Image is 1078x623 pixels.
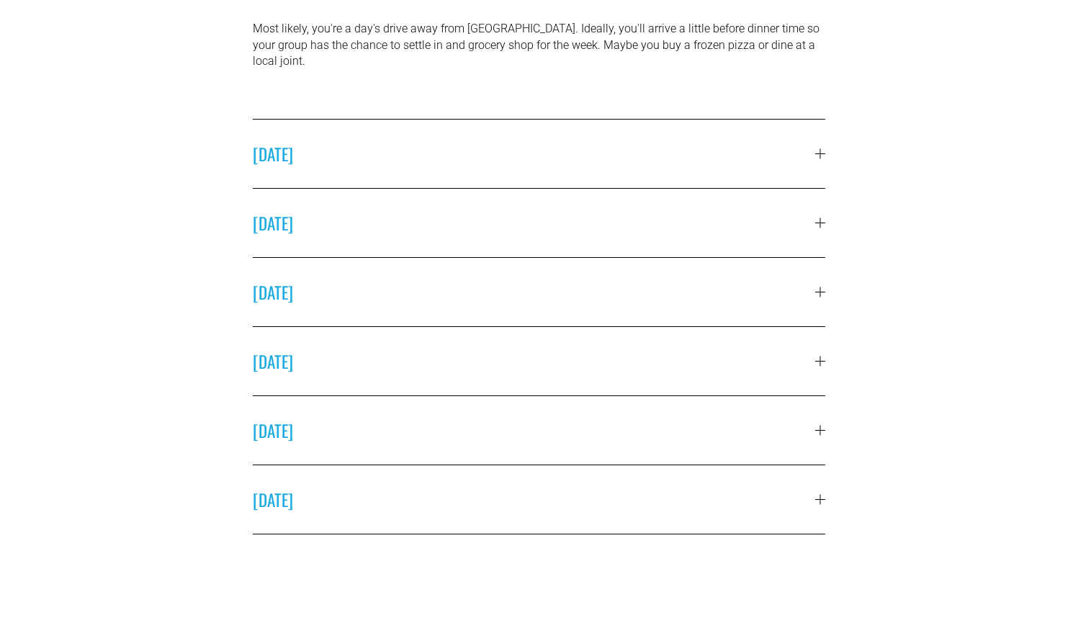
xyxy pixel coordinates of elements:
[253,120,825,188] button: [DATE]
[253,327,825,395] button: [DATE]
[253,349,815,374] span: [DATE]
[253,21,825,69] p: Most likely, you're a day's drive away from [GEOGRAPHIC_DATA]. Ideally, you'll arrive a little be...
[253,141,815,166] span: [DATE]
[253,418,815,443] span: [DATE]
[253,396,825,465] button: [DATE]
[253,258,825,326] button: [DATE]
[253,465,825,534] button: [DATE]
[253,487,815,512] span: [DATE]
[253,279,815,305] span: [DATE]
[253,210,815,236] span: [DATE]
[253,21,825,119] div: [DATE]
[253,189,825,257] button: [DATE]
